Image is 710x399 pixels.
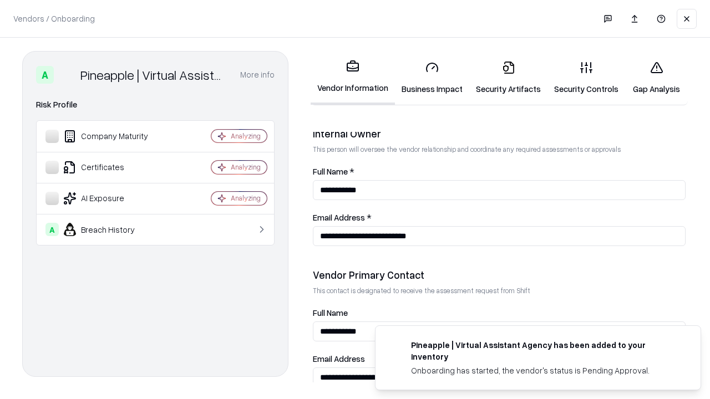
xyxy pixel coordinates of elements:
div: Onboarding has started, the vendor's status is Pending Approval. [411,365,674,376]
div: Company Maturity [45,130,178,143]
p: Vendors / Onboarding [13,13,95,24]
p: This person will oversee the vendor relationship and coordinate any required assessments or appro... [313,145,686,154]
a: Vendor Information [311,51,395,105]
div: Pineapple | Virtual Assistant Agency [80,66,227,84]
label: Full Name [313,309,686,317]
div: Analyzing [231,131,261,141]
div: AI Exposure [45,192,178,205]
label: Email Address * [313,213,686,222]
div: Risk Profile [36,98,275,111]
a: Security Artifacts [469,52,547,104]
div: Analyzing [231,193,261,203]
div: Pineapple | Virtual Assistant Agency has been added to your inventory [411,339,674,362]
button: More info [240,65,275,85]
p: This contact is designated to receive the assessment request from Shift [313,286,686,295]
div: A [36,66,54,84]
img: Pineapple | Virtual Assistant Agency [58,66,76,84]
div: Certificates [45,161,178,174]
a: Gap Analysis [625,52,688,104]
a: Security Controls [547,52,625,104]
div: Analyzing [231,162,261,172]
div: Internal Owner [313,127,686,140]
div: Vendor Primary Contact [313,268,686,282]
label: Full Name * [313,167,686,176]
a: Business Impact [395,52,469,104]
div: Breach History [45,223,178,236]
div: A [45,223,59,236]
img: trypineapple.com [389,339,402,352]
label: Email Address [313,355,686,363]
